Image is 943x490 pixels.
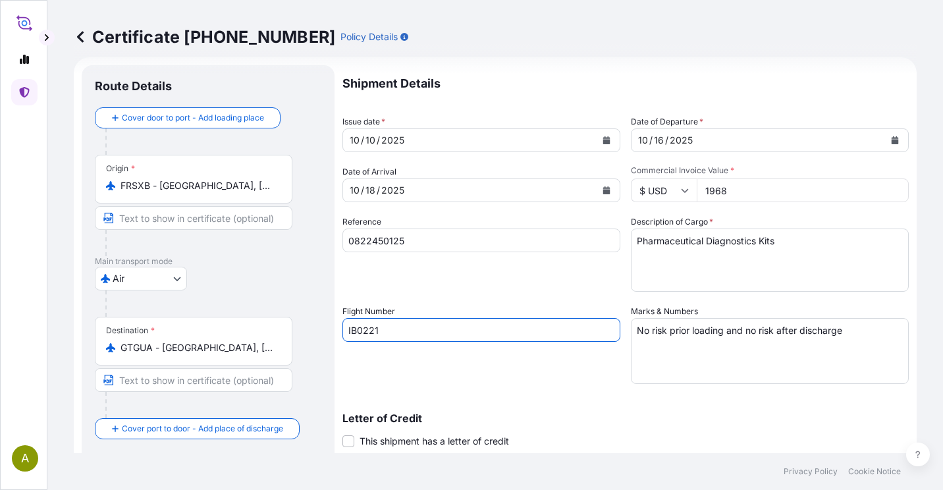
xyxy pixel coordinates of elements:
input: Enter amount [697,178,909,202]
p: Letter of Credit [342,413,909,423]
span: A [21,452,29,465]
input: Enter booking reference [342,229,620,252]
label: Description of Cargo [631,215,713,229]
div: Destination [106,325,155,336]
div: / [361,182,364,198]
div: year, [380,182,406,198]
span: Issue date [342,115,385,128]
span: Date of Arrival [342,165,396,178]
textarea: Pharmaceutical Diagnostics Kits [631,229,909,292]
span: Cover door to port - Add loading place [122,111,264,124]
div: day, [653,132,665,148]
span: Cover port to door - Add place of discharge [122,422,283,435]
button: Cover port to door - Add place of discharge [95,418,300,439]
p: Shipment Details [342,65,909,102]
button: Calendar [596,130,617,151]
input: Enter name [342,318,620,342]
p: Main transport mode [95,256,321,267]
div: / [377,182,380,198]
div: month, [637,132,649,148]
div: / [649,132,653,148]
span: This shipment has a letter of credit [360,435,509,448]
a: Privacy Policy [784,466,838,477]
div: year, [380,132,406,148]
textarea: No risk prior loading and no risk after discharge [631,318,909,384]
div: / [361,132,364,148]
input: Destination [121,341,276,354]
span: Air [113,272,124,285]
a: Cookie Notice [848,466,901,477]
div: month, [348,182,361,198]
input: Text to appear on certificate [95,368,292,392]
div: day, [364,132,377,148]
p: Route Details [95,78,172,94]
div: / [665,132,668,148]
label: Flight Number [342,305,395,318]
div: year, [668,132,694,148]
div: / [377,132,380,148]
input: Text to appear on certificate [95,206,292,230]
button: Cover door to port - Add loading place [95,107,281,128]
label: Reference [342,215,381,229]
span: Date of Departure [631,115,703,128]
div: Origin [106,163,135,174]
button: Calendar [884,130,905,151]
div: day, [364,182,377,198]
p: Policy Details [340,30,398,43]
p: Certificate [PHONE_NUMBER] [74,26,335,47]
span: Commercial Invoice Value [631,165,909,176]
label: Marks & Numbers [631,305,698,318]
button: Calendar [596,180,617,201]
input: Origin [121,179,276,192]
div: month, [348,132,361,148]
button: Select transport [95,267,187,290]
